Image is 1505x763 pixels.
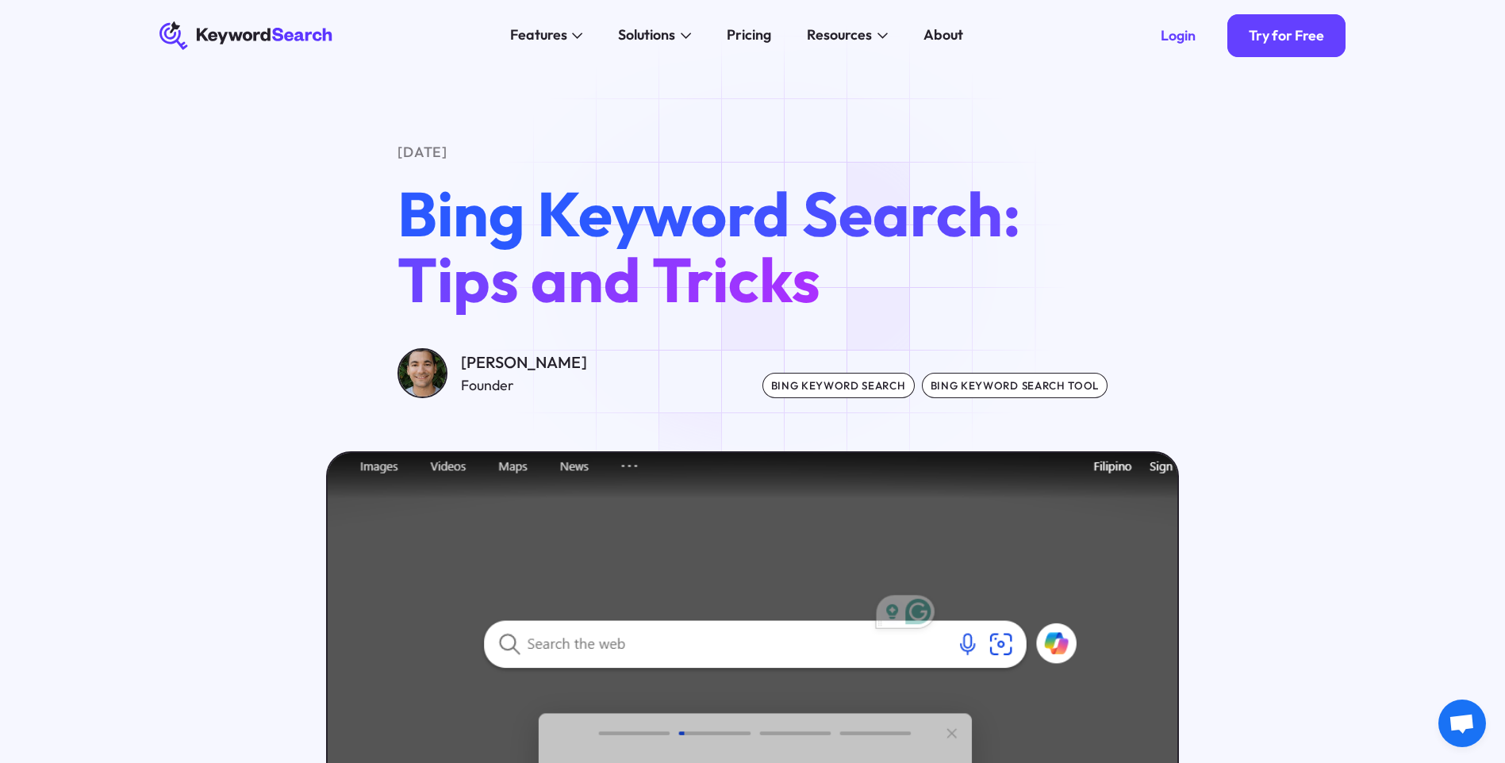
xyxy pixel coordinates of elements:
[1139,14,1217,57] a: Login
[716,21,782,50] a: Pricing
[397,174,1021,318] span: Bing Keyword Search: Tips and Tricks
[923,25,963,46] div: About
[1161,27,1196,44] div: Login
[397,142,1108,163] div: [DATE]
[727,25,771,46] div: Pricing
[922,373,1108,397] div: bing keyword search tool
[510,25,567,46] div: Features
[461,375,587,397] div: Founder
[807,25,872,46] div: Resources
[912,21,973,50] a: About
[1249,27,1324,44] div: Try for Free
[1227,14,1346,57] a: Try for Free
[618,25,675,46] div: Solutions
[762,373,915,397] div: bing keyword search
[461,350,587,374] div: [PERSON_NAME]
[1438,700,1486,747] a: Открытый чат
